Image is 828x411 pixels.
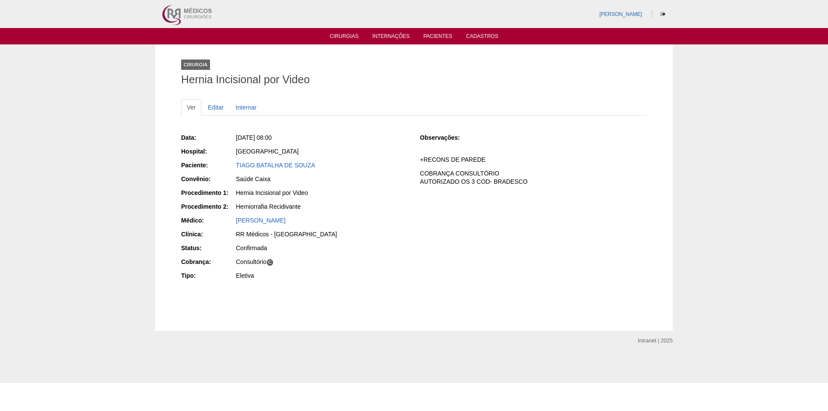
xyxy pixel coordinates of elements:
a: Pacientes [423,33,452,42]
p: +RECONS DE PAREDE [420,156,647,164]
div: Convênio: [181,175,235,183]
div: RR Médicos - [GEOGRAPHIC_DATA] [236,230,408,238]
a: [PERSON_NAME] [599,11,642,17]
span: [DATE] 08:00 [236,134,272,141]
a: Internações [372,33,410,42]
div: Clínica: [181,230,235,238]
a: Ver [181,99,201,116]
div: Confirmada [236,244,408,252]
div: Procedimento 2: [181,202,235,211]
div: Tipo: [181,271,235,280]
div: Consultório [236,257,408,266]
div: Cirurgia [181,60,210,70]
i: Sair [661,12,665,17]
div: Procedimento 1: [181,188,235,197]
a: Internar [230,99,262,116]
h1: Hernia Incisional por Video [181,74,647,85]
div: Herniorrafia Recidivante [236,202,408,211]
p: COBRANÇA CONSULTÓRIO AUTORIZADO OS 3 COD- BRADESCO [420,169,647,186]
a: [PERSON_NAME] [236,217,285,224]
div: [GEOGRAPHIC_DATA] [236,147,408,156]
span: C [267,259,274,266]
a: Cirurgias [330,33,359,42]
div: Médico: [181,216,235,225]
a: Editar [202,99,229,116]
div: Hospital: [181,147,235,156]
div: Saúde Caixa [236,175,408,183]
a: Cadastros [466,33,499,42]
div: Paciente: [181,161,235,169]
div: Observações: [420,133,474,142]
div: Data: [181,133,235,142]
div: Hernia Incisional por Video [236,188,408,197]
div: Status: [181,244,235,252]
div: Eletiva [236,271,408,280]
div: Cobrança: [181,257,235,266]
a: TIAGO BATALHA DE SOUZA [236,162,315,169]
div: Intranet | 2025 [638,336,673,345]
